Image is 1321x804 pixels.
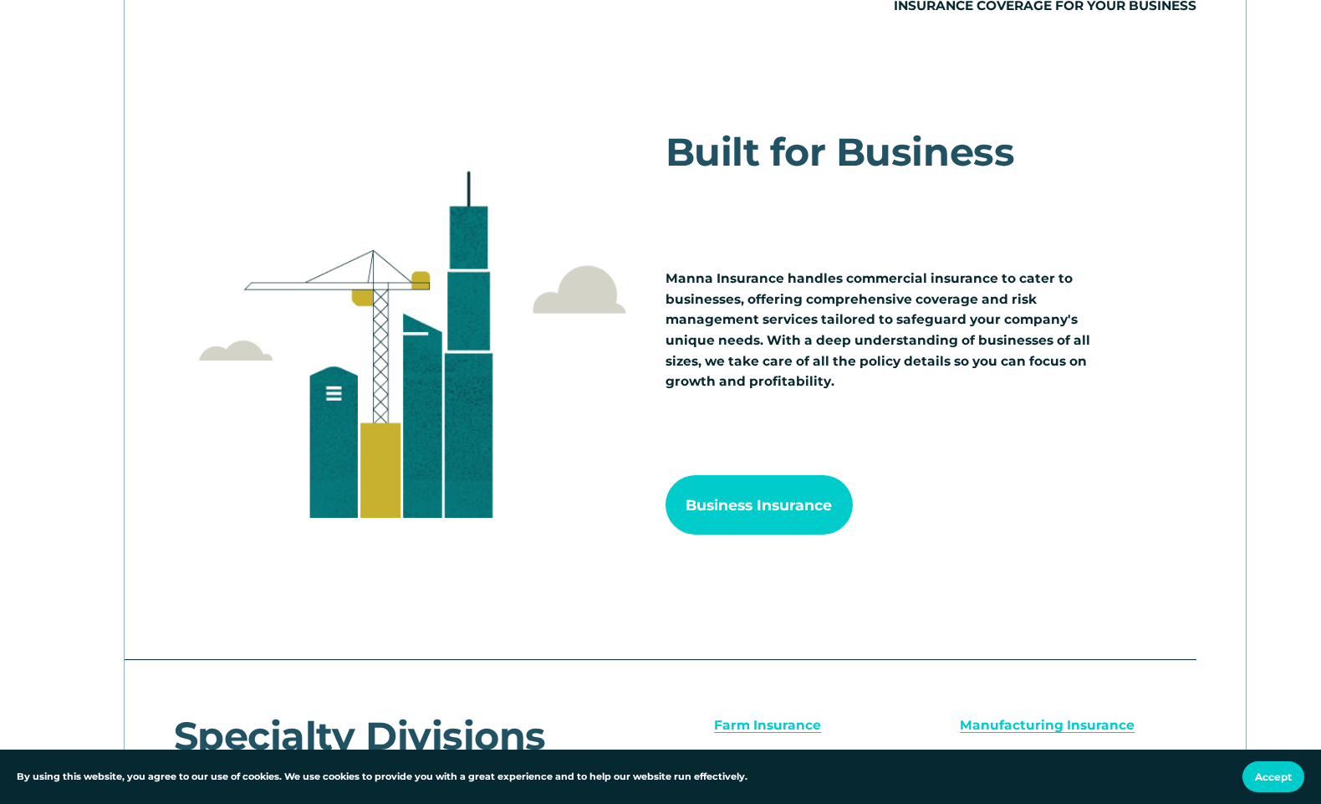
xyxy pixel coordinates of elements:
[666,128,1015,176] span: Built for Business
[174,712,546,760] span: Specialty Divisions
[1242,761,1304,792] button: Accept
[1255,771,1292,783] span: Accept
[960,717,1135,733] a: Manufacturing Insurance
[714,717,821,733] a: Farm Insurance
[666,475,853,535] a: Business Insurance
[666,270,1094,389] strong: Manna Insurance handles commercial insurance to cater to businesses, offering comprehensive cover...
[17,770,747,785] p: By using this website, you agree to our use of cookies. We use cookies to provide you with a grea...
